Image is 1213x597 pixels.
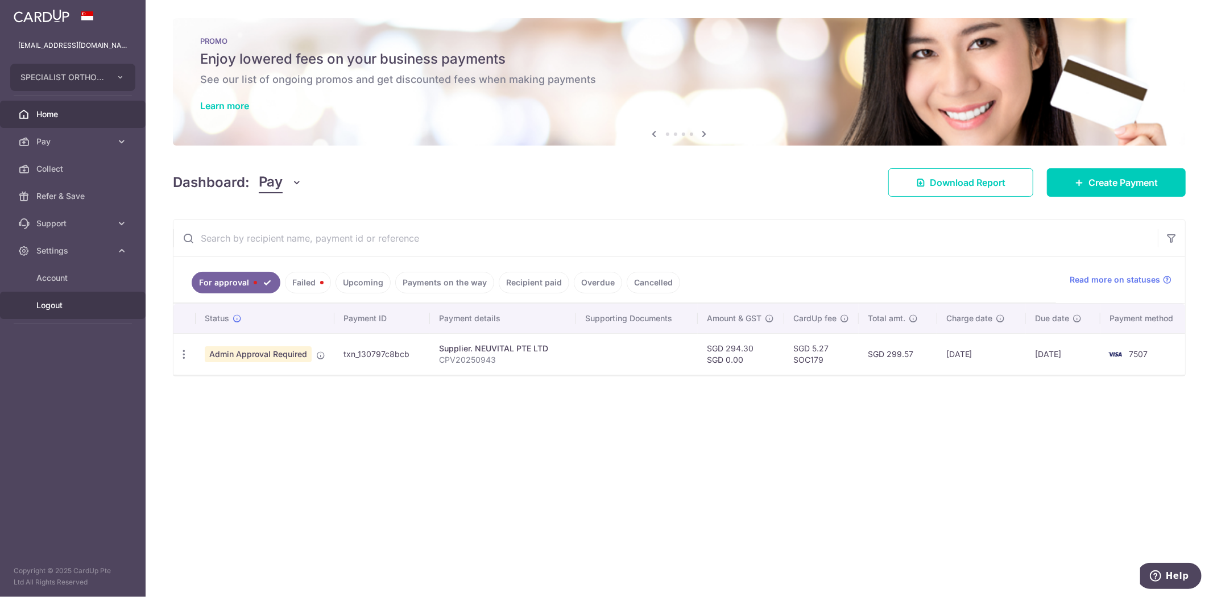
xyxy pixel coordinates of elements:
span: Logout [36,300,111,311]
a: Payments on the way [395,272,494,293]
span: Settings [36,245,111,256]
td: txn_130797c8bcb [334,333,430,375]
th: Payment details [430,304,576,333]
img: Bank Card [1104,347,1127,361]
div: Supplier. NEUVITAL PTE LTD [439,343,567,354]
span: Create Payment [1088,176,1158,189]
td: SGD 299.57 [859,333,937,375]
a: Learn more [200,100,249,111]
h4: Dashboard: [173,172,250,193]
a: Create Payment [1047,168,1186,197]
td: SGD 5.27 SOC179 [784,333,859,375]
span: Collect [36,163,111,175]
span: Download Report [930,176,1005,189]
span: Total amt. [868,313,905,324]
span: Support [36,218,111,229]
span: Status [205,313,229,324]
h5: Enjoy lowered fees on your business payments [200,50,1158,68]
span: Amount & GST [707,313,761,324]
span: CardUp fee [793,313,837,324]
h6: See our list of ongoing promos and get discounted fees when making payments [200,73,1158,86]
p: [EMAIL_ADDRESS][DOMAIN_NAME] [18,40,127,51]
a: Failed [285,272,331,293]
a: Read more on statuses [1070,274,1171,285]
td: [DATE] [937,333,1026,375]
input: Search by recipient name, payment id or reference [173,220,1158,256]
p: PROMO [200,36,1158,45]
img: CardUp [14,9,69,23]
a: Overdue [574,272,622,293]
a: For approval [192,272,280,293]
span: 7507 [1129,349,1148,359]
span: Home [36,109,111,120]
th: Supporting Documents [576,304,698,333]
span: Refer & Save [36,190,111,202]
span: Read more on statuses [1070,274,1160,285]
span: SPECIALIST ORTHOPAEDIC JOINT TRAUMA CENTRE PTE. LTD. [20,72,105,83]
th: Payment ID [334,304,430,333]
a: Recipient paid [499,272,569,293]
img: Latest Promos Banner [173,18,1186,146]
button: Pay [259,172,303,193]
span: Due date [1035,313,1069,324]
span: Pay [259,172,283,193]
th: Payment method [1100,304,1188,333]
td: SGD 294.30 SGD 0.00 [698,333,784,375]
a: Cancelled [627,272,680,293]
p: CPV20250943 [439,354,567,366]
td: [DATE] [1026,333,1100,375]
span: Admin Approval Required [205,346,312,362]
span: Account [36,272,111,284]
span: Charge date [946,313,993,324]
iframe: Opens a widget where you can find more information [1140,563,1202,591]
button: SPECIALIST ORTHOPAEDIC JOINT TRAUMA CENTRE PTE. LTD. [10,64,135,91]
a: Download Report [888,168,1033,197]
a: Upcoming [336,272,391,293]
span: Pay [36,136,111,147]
